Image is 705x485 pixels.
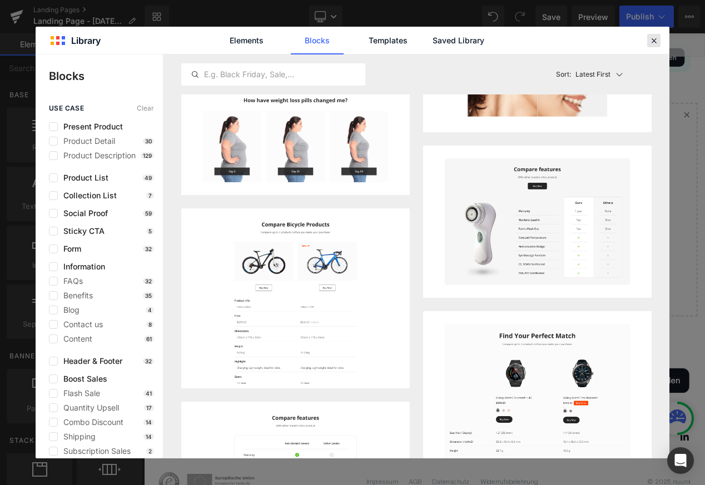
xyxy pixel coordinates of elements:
span: FAQs [58,277,83,286]
span: Shipping [58,432,96,441]
span: Combo Discount [58,418,123,427]
p: 59 [143,210,154,217]
img: DPD logotype [431,442,459,460]
span: Subscription Sales [58,447,131,456]
a: Kontaktiere uns [274,452,335,463]
p: 32 [143,358,154,364]
p: 129 [141,152,154,159]
p: 61 [144,336,154,342]
span: Contact us [58,320,103,329]
a: Add Single Section [341,274,441,297]
p: 5 [146,228,154,234]
span: Blog [58,306,80,314]
input: E.g. Black Friday, Sale,... [182,68,365,81]
span: Information [58,262,105,271]
img: image [423,146,652,298]
a: Templates [361,27,414,54]
p: 41 [143,390,154,397]
p: Kostenloser Versand ab 89€ Bestellwert [401,401,466,433]
span: Clear [137,104,154,112]
a: Fragen & Antworten [274,401,351,412]
p: 14 [143,433,154,440]
p: 32 [143,246,154,252]
p: 35 [143,292,154,299]
p: 30 [143,138,154,144]
span: Benefits [58,291,93,300]
span: Select your layout [131,101,542,142]
span: use case [49,104,84,112]
span: Sticky CTA [58,227,105,236]
span: Collection List [58,191,117,200]
p: 4 [146,307,154,313]
span: Content [58,334,92,343]
div: Open Intercom Messenger [667,447,694,474]
span: Quantity Upsell [58,403,119,412]
span: Social Proof [58,209,108,218]
a: Blocks [291,27,344,54]
p: 2 [146,448,154,454]
img: image [181,84,410,195]
button: Anmelden [587,402,654,431]
p: 7 [146,192,154,199]
span: Boost Sales [58,374,107,383]
input: Email [477,401,585,432]
a: Warum nuumi [146,427,197,437]
a: Explore Blocks [232,274,332,297]
a: Elements [220,27,273,54]
p: or Drag & Drop elements from left sidebar [27,306,646,313]
img: DHL logotype [401,442,429,460]
span: Product Detail [58,137,115,146]
p: 32 [143,278,154,284]
p: 17 [144,404,154,411]
span: Product Description [58,151,136,160]
a: Versand und Bezahlung [274,427,364,437]
img: image [181,208,410,413]
a: Ratgeber [146,452,182,463]
button: Latest FirstSort:Latest First [552,54,652,94]
span: Sort: [556,71,571,78]
p: 49 [142,174,154,181]
p: Latest First [575,69,610,79]
span: Form [58,244,81,253]
span: Present Product [58,122,123,131]
p: 8 [146,321,154,328]
a: So funktioniert nuumi [146,401,228,412]
span: Flash Sale [58,389,100,398]
p: 14 [143,419,154,426]
img: nuumi [18,401,94,416]
a: Saved Library [432,27,485,54]
p: Blocks [49,68,163,84]
span: Header & Footer [58,357,122,366]
span: Product List [58,173,108,182]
